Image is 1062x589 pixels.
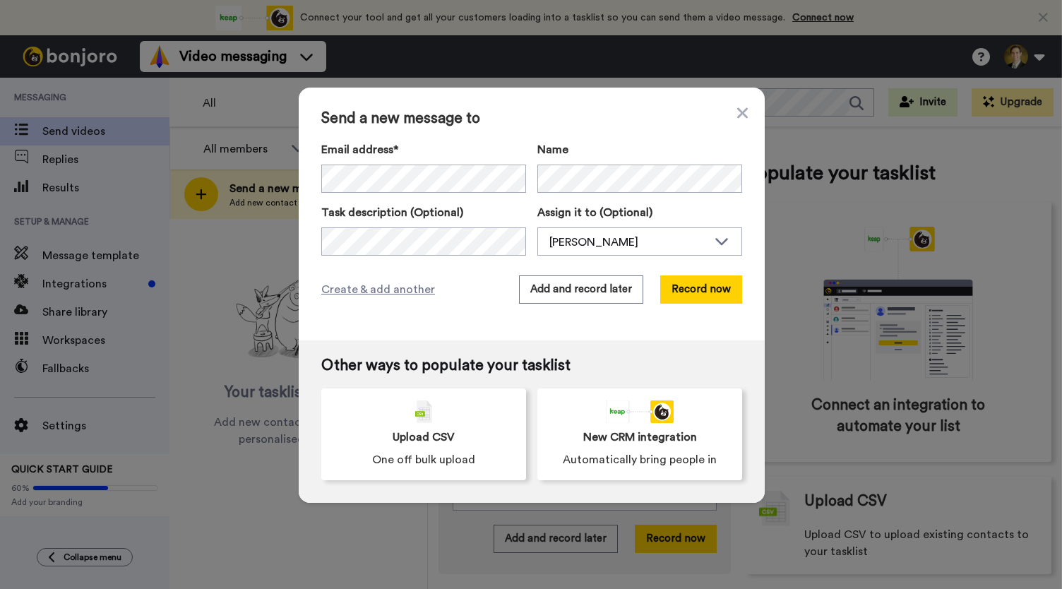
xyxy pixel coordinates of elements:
[321,357,742,374] span: Other ways to populate your tasklist
[660,275,742,304] button: Record now
[372,451,475,468] span: One off bulk upload
[537,141,568,158] span: Name
[321,110,742,127] span: Send a new message to
[321,141,526,158] label: Email address*
[519,275,643,304] button: Add and record later
[321,281,435,298] span: Create & add another
[583,429,697,446] span: New CRM integration
[606,400,674,423] div: animation
[415,400,432,423] img: csv-grey.png
[563,451,717,468] span: Automatically bring people in
[321,204,526,221] label: Task description (Optional)
[549,234,708,251] div: [PERSON_NAME]
[393,429,455,446] span: Upload CSV
[537,204,742,221] label: Assign it to (Optional)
